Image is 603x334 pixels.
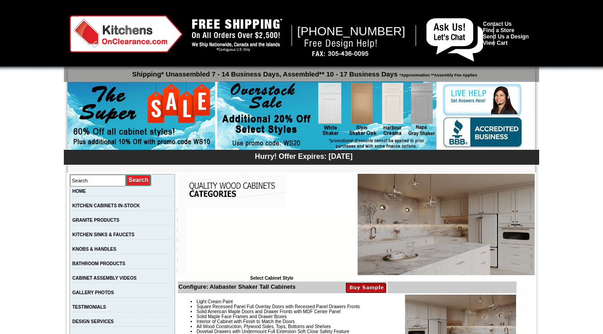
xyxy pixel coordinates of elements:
[186,208,358,276] iframe: Browser incompatible
[72,319,114,324] a: DESIGN SERVICES
[72,276,137,281] a: CABINET ASSEMBLY VIDEOS
[68,151,539,161] div: Hurry! Offer Expires: [DATE]
[72,218,120,223] a: GRANITE PRODUCTS
[196,299,233,304] span: Light Cream Paint
[70,15,183,52] img: Kitchens on Clearance Logo
[126,174,152,186] input: Submit
[196,314,287,319] span: Solid Maple Face Frames and Drawer Boxes
[358,174,535,275] img: Alabaster Shaker
[397,71,477,77] span: *Approximation **Assembly Fee Applies
[196,329,349,334] span: Dovetail Drawers with Undermount Full Extension Soft Close Safety Feature
[72,232,134,237] a: KITCHEN SINKS & FAUCETS
[483,40,507,46] a: View Cart
[178,283,296,290] b: Configure: Alabaster Shaker Tall Cabinets
[250,276,293,281] b: Select Cabinet Style
[72,290,114,295] a: GALLERY PHOTOS
[483,21,512,27] a: Contact Us
[196,324,330,329] span: All Wood Construction, Plywood Sides, Tops, Bottoms and Shelves
[196,319,295,324] span: Interior of Cabinet with Finish to Match the Doors
[72,247,116,252] a: KNOBS & HANDLES
[72,203,140,208] a: KITCHEN CABINETS IN-STOCK
[72,305,106,310] a: TESTIMONIALS
[297,24,406,38] span: [PHONE_NUMBER]
[68,66,539,78] p: Shipping* Unassembled 7 - 14 Business Days, Assembled** 10 - 17 Business Days
[196,304,360,309] span: Square Recessed Panel Full Overlay Doors with Recessed Panel Drawers Fronts
[72,189,86,194] a: HOME
[483,27,514,33] a: Find a Store
[72,261,125,266] a: BATHROOM PRODUCTS
[483,33,529,40] a: Send Us a Design
[196,309,340,314] span: Solid American Maple Doors and Drawer Fronts with MDF Center Panel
